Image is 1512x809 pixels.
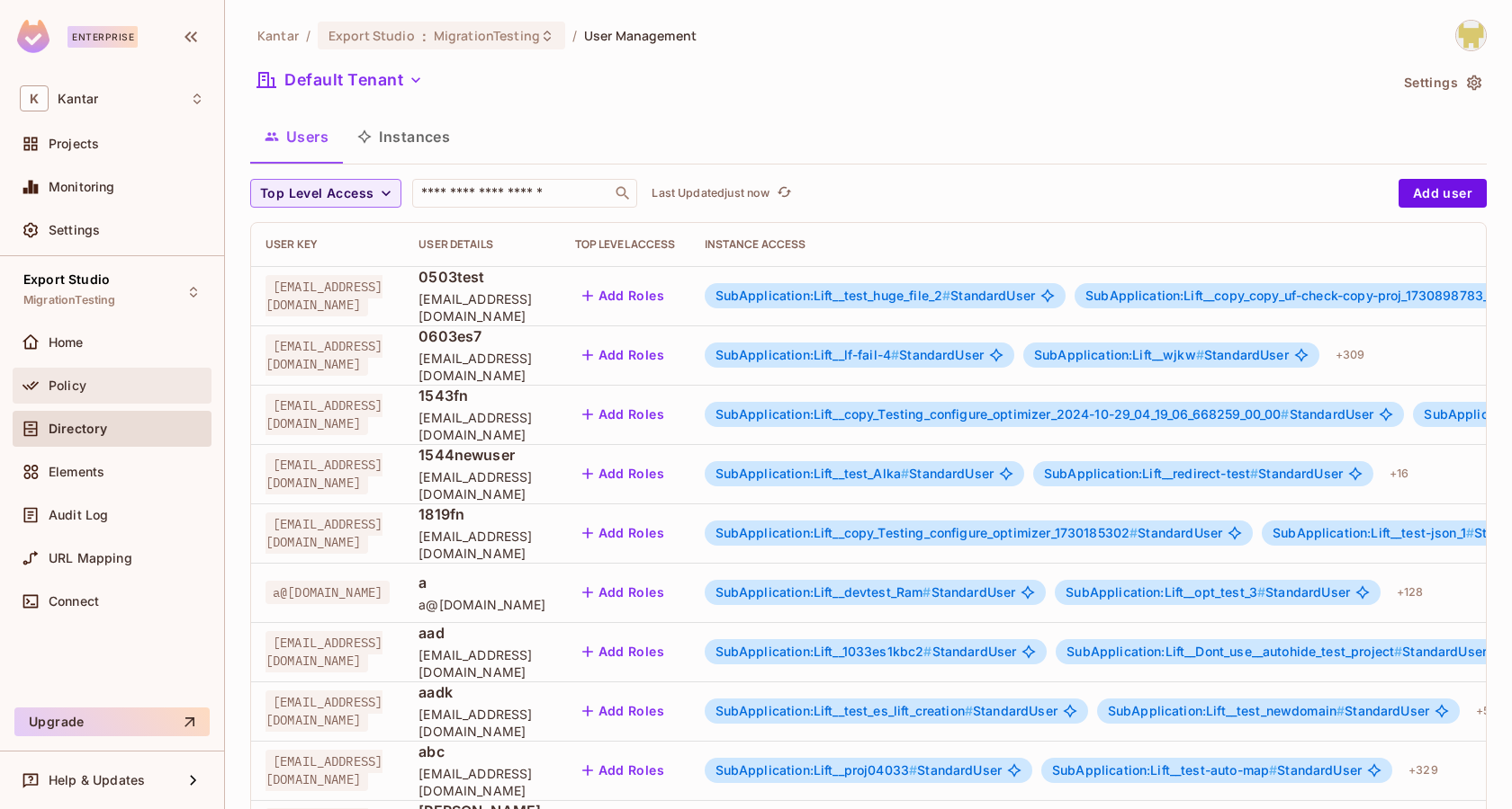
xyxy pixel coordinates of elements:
span: SubApplication:Lift__test-auto-map [1052,762,1277,778]
button: Add Roles [575,400,672,429]
span: Directory [49,422,107,436]
span: # [1250,466,1258,481]
span: [EMAIL_ADDRESS][DOMAIN_NAME] [418,468,545,502]
span: [EMAIL_ADDRESS][DOMAIN_NAME] [418,706,545,740]
span: Connect [49,594,99,609]
div: Top Level Access [575,237,676,252]
span: StandardUser [1034,348,1289,362]
span: StandardUser [1066,645,1487,659]
span: StandardUser [715,645,1017,659]
span: Export Studio [23,272,110,287]
span: 1543fn [418,386,545,405]
span: URL Mapping [49,551,132,565]
span: StandardUser [715,348,984,362]
span: # [1466,525,1474,540]
span: 0603es7 [418,326,545,346]
span: Projects [49,137,99,151]
span: SubApplication:Lift__redirect-test [1044,466,1258,481]
span: SubApplication:Lift__devtest_Ram [715,584,931,600]
span: # [923,644,931,659]
span: StandardUser [715,704,1057,718]
span: [EMAIL_ADDRESS][DOMAIN_NAME] [265,275,382,316]
span: SubApplication:Lift__1033es1kbc2 [715,644,932,659]
div: Enterprise [67,26,138,48]
span: Monitoring [49,180,115,194]
div: + 16 [1382,459,1416,488]
span: Help & Updates [49,773,145,787]
span: # [942,288,950,303]
span: SubApplication:Lift__test-json_1 [1273,525,1474,540]
span: Audit Log [49,508,108,522]
li: / [306,27,310,44]
span: StandardUser [1052,763,1362,778]
span: MigrationTesting [434,27,540,44]
button: Users [250,114,343,159]
span: abc [418,742,545,761]
div: + 128 [1390,578,1431,607]
div: + 329 [1401,756,1445,785]
div: User Key [265,237,390,252]
span: [EMAIL_ADDRESS][DOMAIN_NAME] [265,334,382,376]
button: Add Roles [575,578,672,607]
span: StandardUser [715,467,994,481]
span: StandardUser [715,763,1002,778]
span: # [922,584,931,600]
button: Add Roles [575,519,672,547]
span: StandardUser [1044,467,1343,481]
span: Settings [49,223,100,237]
button: Default Tenant [250,66,430,94]
div: User Details [418,237,545,252]
span: : [421,29,427,43]
span: SubApplication:Lift__test_newdomain [1108,703,1345,718]
button: Add user [1399,179,1487,208]
button: Settings [1397,68,1487,97]
img: Girishankar.VP@kantar.com [1456,21,1486,50]
span: [EMAIL_ADDRESS][DOMAIN_NAME] [418,290,545,324]
span: [EMAIL_ADDRESS][DOMAIN_NAME] [418,646,545,680]
span: K [20,85,49,111]
span: # [965,703,973,718]
span: Home [49,335,84,350]
span: # [1269,762,1277,778]
span: SubApplication:Lift__test_es_lift_creation [715,703,973,718]
span: [EMAIL_ADDRESS][DOMAIN_NAME] [265,394,382,435]
span: 1544newuser [418,445,545,465]
span: [EMAIL_ADDRESS][DOMAIN_NAME] [265,512,382,554]
div: + 5 [1469,697,1498,725]
span: Click to refresh data [769,182,795,204]
span: SubApplication:Lift__Dont_use__autohide_test_project [1066,644,1402,659]
span: Workspace: Kantar [58,92,98,106]
span: StandardUser [1108,704,1429,718]
span: [EMAIL_ADDRESS][DOMAIN_NAME] [418,409,545,443]
span: # [1394,644,1402,659]
span: # [891,347,899,362]
span: SubApplication:Lift__lf-fail-4 [715,347,900,362]
button: Top Level Access [250,179,401,208]
span: 0503test [418,267,545,287]
span: StandardUser [715,585,1016,600]
span: a [418,573,545,592]
span: Export Studio [328,27,415,44]
span: refresh [777,184,792,202]
span: [EMAIL_ADDRESS][DOMAIN_NAME] [265,750,382,791]
p: Last Updated just now [652,186,769,200]
span: SubApplication:Lift__copy_Testing_configure_optimizer_2024-10-29_04_19_06_668259_00_00 [715,406,1290,422]
span: [EMAIL_ADDRESS][DOMAIN_NAME] [265,631,382,672]
span: 1819fn [418,504,545,524]
span: SubApplication:Lift__opt_test_3 [1066,584,1265,600]
span: # [1196,347,1204,362]
span: [EMAIL_ADDRESS][DOMAIN_NAME] [265,453,382,494]
span: SubApplication:Lift__wjkw [1034,347,1204,362]
span: SubApplication:Lift__test_Alka [715,466,910,481]
span: aadk [418,682,545,702]
span: # [1129,525,1138,540]
span: [EMAIL_ADDRESS][DOMAIN_NAME] [265,690,382,732]
img: SReyMgAAAABJRU5ErkJggg== [17,20,49,53]
button: Add Roles [575,341,672,369]
span: [EMAIL_ADDRESS][DOMAIN_NAME] [418,528,545,562]
span: [EMAIL_ADDRESS][DOMAIN_NAME] [418,765,545,799]
span: User Management [584,27,697,44]
div: + 309 [1328,341,1372,369]
span: SubApplication:Lift__copy_Testing_configure_optimizer_1730185302 [715,525,1138,540]
span: SubApplication:Lift__proj04033 [715,762,918,778]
